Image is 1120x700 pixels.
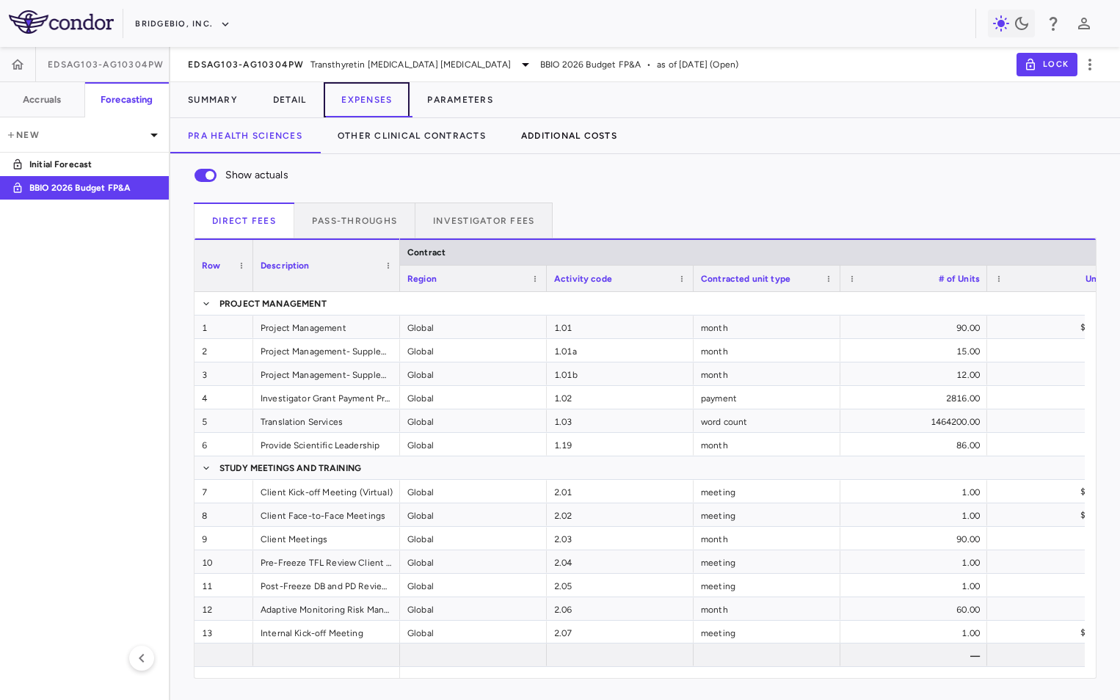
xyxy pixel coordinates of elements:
button: Detail [255,82,324,117]
div: 5 [194,409,253,432]
span: Show actuals [225,167,288,183]
span: EDSAG103-AG10304PW [48,59,164,70]
h6: Accruals [23,93,61,106]
div: Global [400,339,547,362]
span: Contract [407,247,446,258]
div: Global [400,480,547,503]
div: 9 [194,527,253,550]
div: 1.00 [840,503,987,526]
div: 13 [194,621,253,644]
div: meeting [694,503,840,526]
div: Internal Kick-off Meeting [253,621,400,644]
div: 60.00 [840,597,987,620]
div: Investigator Grant Payment Processing [253,386,400,409]
span: as of [DATE] (Open) [657,58,738,71]
div: month [694,597,840,620]
img: logo-full-SnFGN8VE.png [9,10,114,34]
div: Provide Scientific Leadership [253,433,400,456]
p: New [6,128,145,142]
div: 4 [194,386,253,409]
button: Parameters [410,82,511,117]
span: Activity code [554,274,612,284]
div: month [694,316,840,338]
div: Project Management- Supplemental Effort ([DATE]-[DATE]) [253,339,400,362]
div: Global [400,503,547,526]
label: Show actuals [186,160,288,191]
div: Client Kick-off Meeting (Virtual) [253,480,400,503]
button: Summary [170,82,255,117]
div: meeting [694,621,840,644]
div: 15.00 [840,339,987,362]
div: 1.00 [840,574,987,597]
div: meeting [694,550,840,573]
div: 1.01b [547,362,694,385]
div: 6 [194,433,253,456]
div: 10 [194,550,253,573]
button: BridgeBio, Inc. [135,12,230,36]
span: STUDY MEETINGS AND TRAINING [219,456,361,480]
div: Client Meetings [253,527,400,550]
div: Adaptive Monitoring Risk Management Meetings [253,597,400,620]
button: Investigator Fees [415,203,553,238]
div: 2.06 [547,597,694,620]
span: Row [202,260,220,271]
div: Project Management [253,316,400,338]
p: BBIO 2026 Budget FP&A [29,181,138,194]
div: Pre-Freeze TFL Review Client Meeting [253,550,400,573]
div: 11 [194,574,253,597]
div: Global [400,550,547,573]
div: 90.00 [840,316,987,338]
span: Region [407,274,437,284]
div: 2.04 [547,550,694,573]
div: Translation Services [253,409,400,432]
span: Contracted unit type [701,274,790,284]
div: 12.00 [840,362,987,385]
div: 1.02 [547,386,694,409]
div: meeting [694,574,840,597]
div: payment [694,386,840,409]
div: 1.19 [547,433,694,456]
div: 1.00 [840,480,987,503]
button: Expenses [324,82,410,117]
button: Direct Fees [194,203,294,238]
div: 1.03 [547,409,694,432]
button: PRA Health Sciences [170,118,320,153]
div: 2816.00 [840,386,987,409]
div: 2.07 [547,621,694,644]
span: BBIO 2026 Budget FP&A [540,58,641,71]
div: 1 [194,316,253,338]
span: EDSAG103-AG10304PW [188,59,305,70]
span: Description [261,260,310,271]
div: 8 [194,503,253,526]
div: Global [400,409,547,432]
div: 1464200.00 [840,409,987,432]
span: PROJECT MANAGEMENT [219,292,327,316]
div: month [694,527,840,550]
div: 2.01 [547,480,694,503]
div: Global [400,362,547,385]
div: month [694,433,840,456]
div: Global [400,621,547,644]
div: meeting [694,480,840,503]
span: • [647,58,651,71]
div: 1.00 [840,621,987,644]
div: 1.01a [547,339,694,362]
h6: Forecasting [101,93,153,106]
div: Global [400,574,547,597]
div: Project Management- Supplemental Effort (Jan2024-[DATE]) [253,362,400,385]
div: 2.03 [547,527,694,550]
div: month [694,362,840,385]
div: month [694,339,840,362]
div: 7 [194,480,253,503]
div: 86.00 [840,433,987,456]
div: — [840,644,987,666]
div: 1.01 [547,316,694,338]
div: Client Face-to-Face Meetings [253,503,400,526]
span: # of Units [939,274,981,284]
button: Pass-throughs [294,203,415,238]
div: Global [400,597,547,620]
div: Global [400,316,547,338]
div: Global [400,386,547,409]
div: 1.00 [840,550,987,573]
div: Post-Freeze DB and PD Review Client Meeting [253,574,400,597]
